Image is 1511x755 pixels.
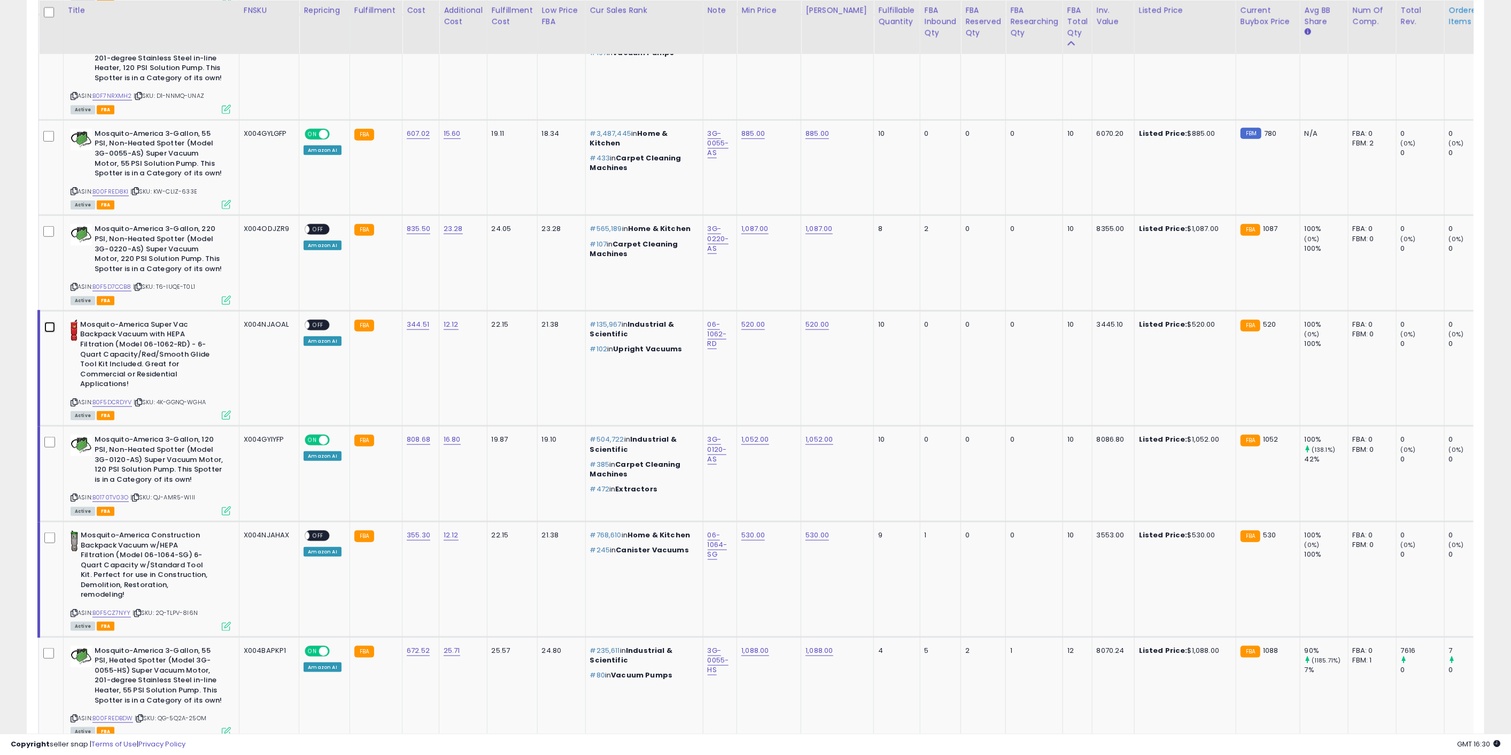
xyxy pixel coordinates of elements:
b: Mosquito-America 3-Gallon, 55 PSI, Non-Heated Spotter (Model 3G-0055-AS) Super Vacuum Motor, 55 P... [95,129,224,181]
span: ON [306,646,320,656]
a: 1,087.00 [741,224,768,234]
a: B0F5D7CCB8 [92,282,131,291]
div: 100% [1305,244,1348,253]
a: B0170TV03O [92,493,129,502]
a: 1,088.00 [805,645,833,656]
div: ASIN: [71,24,231,113]
div: 0 [1010,129,1055,138]
small: FBA [354,129,374,141]
small: FBA [354,320,374,332]
span: OFF [310,225,327,234]
a: 344.51 [407,319,429,330]
div: 10 [1067,435,1084,444]
b: Listed Price: [1139,224,1188,234]
span: All listings currently available for purchase on Amazon [71,296,95,305]
div: $1,088.00 [1139,646,1228,656]
span: 1088 [1263,645,1278,656]
div: FBA Total Qty [1067,5,1088,38]
a: 355.30 [407,530,430,541]
div: Num of Comp. [1353,5,1392,27]
div: 5 [925,646,953,656]
div: 25.57 [492,646,529,656]
div: 19.11 [492,129,529,138]
div: $885.00 [1139,129,1228,138]
div: 10 [1067,320,1084,329]
small: FBA [354,224,374,236]
span: | SKU: QJ-AMR5-WIII [130,493,195,502]
b: Mosquito-America 3-Gallon, 220 PSI, Non-Heated Spotter (Model 3G-0220-AS) Super Vacuum Motor, 220... [95,224,224,276]
div: FNSKU [244,5,295,16]
a: 672.52 [407,645,430,656]
a: 25.71 [444,645,460,656]
a: 1,088.00 [741,645,769,656]
a: 885.00 [741,128,765,139]
small: FBA [1241,224,1260,236]
span: FBA [97,105,115,114]
a: 3G-0055-AS [708,128,729,158]
span: Industrial & Scientific [590,434,677,454]
div: Avg BB Share [1305,5,1344,27]
div: 1 [1010,646,1055,656]
span: Home & Kitchen [627,530,690,540]
div: $1,087.00 [1139,224,1228,234]
img: 31C16HsGiKL._SL40_.jpg [71,530,78,552]
a: B00FREDBDW [92,714,133,723]
div: 100% [1305,339,1348,349]
small: Avg BB Share. [1305,27,1311,37]
div: 10 [878,435,911,444]
div: 3445.10 [1097,320,1126,329]
div: $530.00 [1139,530,1228,540]
small: (0%) [1401,541,1416,549]
div: Cur Sales Rank [590,5,699,16]
div: 4 [878,646,911,656]
div: 19.87 [492,435,529,444]
a: 530.00 [805,530,829,541]
div: 12 [1067,646,1084,656]
div: 3553.00 [1097,530,1126,540]
div: 0 [1401,224,1444,234]
div: 0 [1010,435,1055,444]
a: 520.00 [741,319,765,330]
span: OFF [328,436,345,445]
div: 7616 [1401,646,1444,656]
span: All listings currently available for purchase on Amazon [71,507,95,516]
p: in [590,646,695,665]
span: #504,722 [590,434,624,444]
div: 0 [1449,665,1492,675]
b: Listed Price: [1139,645,1188,656]
p: in [590,460,695,479]
div: 8 [878,224,911,234]
div: Inv. value [1097,5,1130,27]
a: 520.00 [805,319,829,330]
div: 0 [1449,320,1492,329]
span: Vacuum Pumps [611,670,672,680]
div: ASIN: [71,320,231,419]
div: 22.15 [492,320,529,329]
small: (0%) [1305,330,1320,338]
div: FBM: 2 [1353,138,1388,148]
p: in [590,153,695,173]
span: | SKU: KW-CLIZ-633E [130,187,197,196]
img: 31YuoF0NhQL._SL40_.jpg [71,320,78,341]
a: 1,087.00 [805,224,832,234]
div: Title [68,5,235,16]
div: 0 [1449,148,1492,158]
div: ASIN: [71,435,231,514]
div: Repricing [304,5,345,16]
span: 1087 [1263,224,1278,234]
div: Amazon AI [304,145,341,155]
div: 0 [1401,129,1444,138]
div: 8086.80 [1097,435,1126,444]
a: 12.12 [444,530,459,541]
div: Fulfillment [354,5,398,16]
span: Home & Kitchen [628,224,691,234]
div: 7% [1305,665,1348,675]
div: FBA: 0 [1353,530,1388,540]
div: 0 [1449,435,1492,444]
div: 0 [965,530,997,540]
div: FBA: 0 [1353,435,1388,444]
b: Mosquito-America 3-Gallon, 120 PSI, Heated Spotter (Model 3G-0120-HS) Super Vacuum Motor, 201-deg... [95,24,224,86]
span: | SKU: D1-NNMQ-UNAZ [134,91,204,100]
a: 16.80 [444,434,461,445]
div: 10 [1067,224,1084,234]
